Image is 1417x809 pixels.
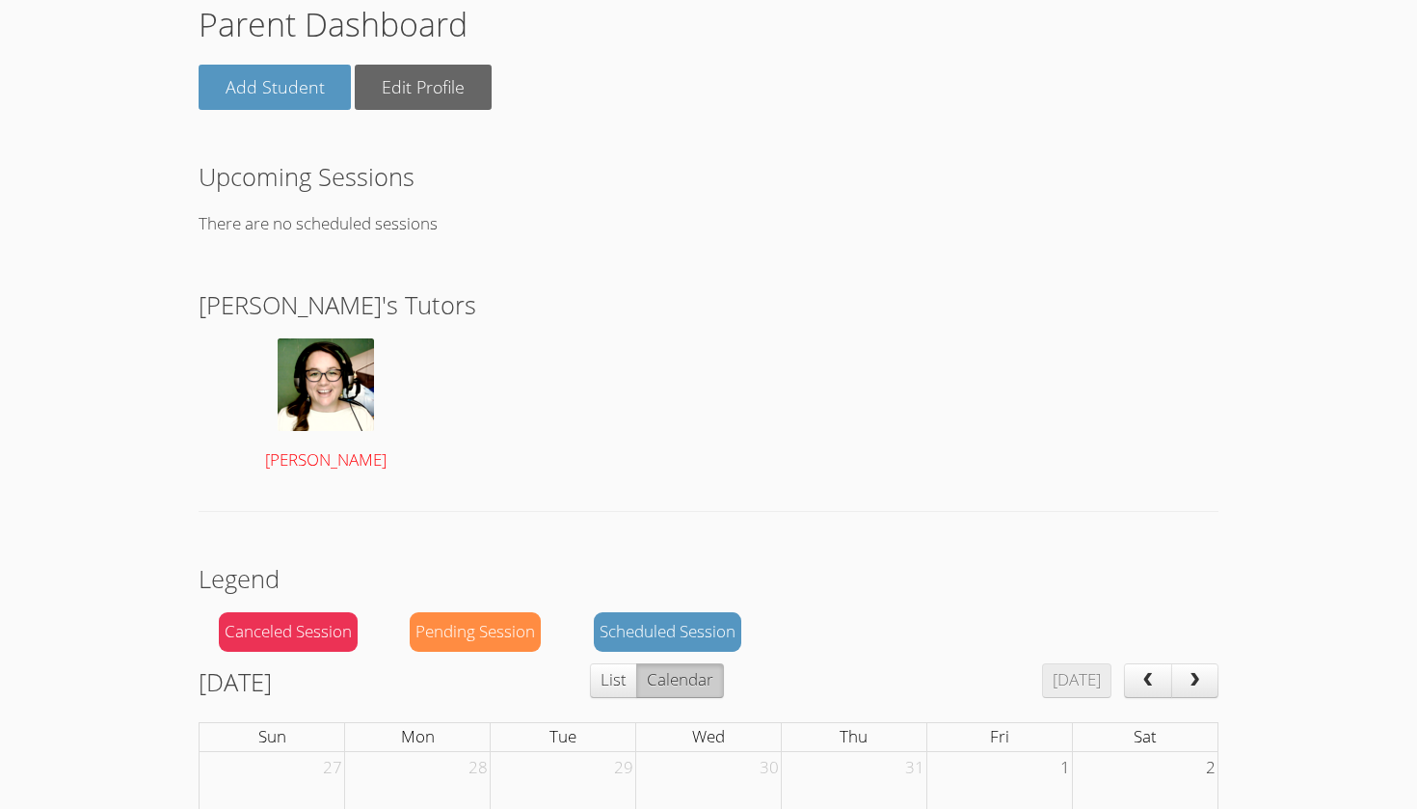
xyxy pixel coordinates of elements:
span: Fri [990,725,1009,747]
span: Sat [1134,725,1157,747]
span: Thu [840,725,868,747]
img: avatar.png [278,338,374,431]
a: [PERSON_NAME] [219,338,433,474]
span: 30 [758,752,781,784]
span: 1 [1058,752,1072,784]
span: Wed [692,725,725,747]
span: 29 [612,752,635,784]
h2: [PERSON_NAME]'s Tutors [199,286,1218,323]
div: Canceled Session [219,612,358,652]
span: 28 [467,752,490,784]
button: prev [1124,663,1172,698]
button: List [590,663,637,698]
p: There are no scheduled sessions [199,210,1218,238]
span: 27 [321,752,344,784]
button: [DATE] [1042,663,1111,698]
h2: Legend [199,560,1218,597]
button: Calendar [636,663,724,698]
div: Scheduled Session [594,612,741,652]
h2: [DATE] [199,663,272,700]
span: 2 [1204,752,1217,784]
button: next [1171,663,1219,698]
span: Sun [258,725,286,747]
div: Pending Session [410,612,541,652]
a: Add Student [199,65,352,110]
span: Tue [549,725,576,747]
a: Edit Profile [355,65,492,110]
span: 31 [903,752,926,784]
span: Mon [401,725,435,747]
span: [PERSON_NAME] [265,448,387,471]
h2: Upcoming Sessions [199,158,1218,195]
